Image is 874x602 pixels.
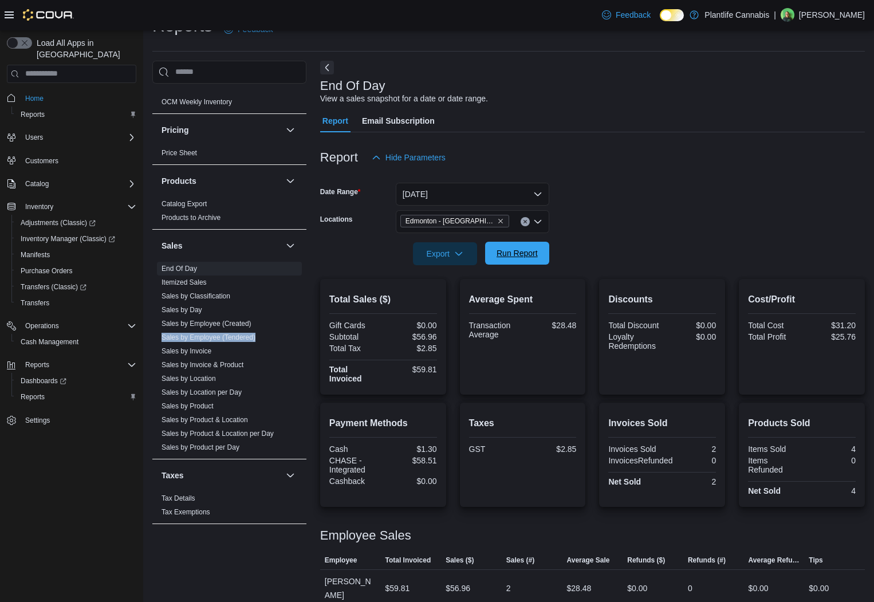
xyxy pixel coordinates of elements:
button: Catalog [21,177,53,191]
div: $28.48 [567,581,592,595]
div: $59.81 [385,365,437,374]
span: Sales by Employee (Created) [162,319,251,328]
div: $59.81 [385,581,410,595]
h2: Taxes [469,416,577,430]
span: Sales by Product & Location [162,415,248,424]
span: Cash Management [21,337,78,347]
button: Operations [21,319,64,333]
a: Dashboards [16,374,71,388]
strong: Net Sold [748,486,781,495]
div: Sales [152,262,306,459]
span: Users [21,131,136,144]
span: Sales by Invoice [162,347,211,356]
a: Transfers (Classic) [11,279,141,295]
div: Total Discount [608,321,660,330]
div: $1.30 [385,444,437,454]
button: Reports [11,389,141,405]
a: Sales by Employee (Created) [162,320,251,328]
h3: Pricing [162,124,188,136]
a: Manifests [16,248,54,262]
span: Catalog [21,177,136,191]
h2: Cost/Profit [748,293,856,306]
div: $28.48 [525,321,576,330]
a: Reports [16,108,49,121]
span: Inventory Manager (Classic) [16,232,136,246]
a: Tax Details [162,494,195,502]
a: Reports [16,390,49,404]
span: Average Refund [749,556,800,565]
span: Sales by Day [162,305,202,314]
span: Reports [25,360,49,369]
h2: Discounts [608,293,716,306]
a: Sales by Product & Location per Day [162,430,274,438]
h3: Taxes [162,470,184,481]
div: InvoicesRefunded [608,456,672,465]
h3: Sales [162,240,183,251]
div: $0.00 [749,581,769,595]
span: Sales by Invoice & Product [162,360,243,369]
strong: Net Sold [608,477,641,486]
span: Dashboards [21,376,66,385]
span: Catalog [25,179,49,188]
button: Reports [21,358,54,372]
div: Transaction Average [469,321,521,339]
h3: Products [162,175,196,187]
span: Edmonton - [GEOGRAPHIC_DATA] [405,215,495,227]
span: Cash Management [16,335,136,349]
a: Home [21,92,48,105]
span: Reports [21,358,136,372]
span: Edmonton - ICE District [400,215,509,227]
nav: Complex example [7,85,136,459]
a: Price Sheet [162,149,197,157]
div: Taxes [152,491,306,524]
button: Pricing [284,123,297,137]
span: Email Subscription [362,109,435,132]
div: $56.96 [446,581,470,595]
button: Next [320,61,334,74]
p: [PERSON_NAME] [799,8,865,22]
button: [DATE] [396,183,549,206]
button: Taxes [284,469,297,482]
a: End Of Day [162,265,197,273]
span: Manifests [16,248,136,262]
a: Sales by Classification [162,292,230,300]
button: Export [413,242,477,265]
a: Purchase Orders [16,264,77,278]
div: Nate Kinisky [781,8,794,22]
span: Customers [21,154,136,168]
div: 2 [664,477,716,486]
a: Inventory Manager (Classic) [11,231,141,247]
span: Reports [21,110,45,119]
button: Purchase Orders [11,263,141,279]
button: Users [21,131,48,144]
span: Catalog Export [162,199,207,208]
span: Sales ($) [446,556,474,565]
div: $58.51 [385,456,437,465]
div: Loyalty Redemptions [608,332,660,351]
span: Home [21,91,136,105]
span: Home [25,94,44,103]
div: $2.85 [525,444,576,454]
a: Products to Archive [162,214,221,222]
div: View a sales snapshot for a date or date range. [320,93,488,105]
div: Pricing [152,146,306,164]
button: Users [2,129,141,145]
div: Cash [329,444,381,454]
span: Price Sheet [162,148,197,158]
span: Reports [16,108,136,121]
span: Inventory Manager (Classic) [21,234,115,243]
a: Customers [21,154,63,168]
button: Customers [2,152,141,169]
h3: Employee Sales [320,529,411,542]
span: Inventory [21,200,136,214]
strong: Total Invoiced [329,365,362,383]
span: Transfers [16,296,136,310]
span: Run Report [497,247,538,259]
div: $0.00 [664,332,716,341]
span: Total Invoiced [385,556,431,565]
a: Tax Exemptions [162,508,210,516]
span: Transfers (Classic) [16,280,136,294]
div: Cashback [329,477,381,486]
span: Sales by Location per Day [162,388,242,397]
